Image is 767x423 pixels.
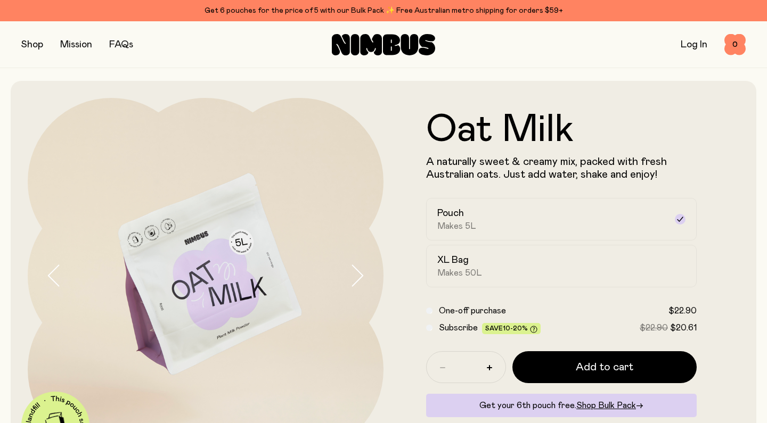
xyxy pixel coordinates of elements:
div: Get 6 pouches for the price of 5 with our Bulk Pack ✨ Free Australian metro shipping for orders $59+ [21,4,746,17]
h2: Pouch [437,207,464,220]
div: Get your 6th pouch free. [426,394,697,417]
span: Shop Bulk Pack [576,401,636,410]
a: Mission [60,40,92,49]
a: FAQs [109,40,133,49]
a: Shop Bulk Pack→ [576,401,643,410]
span: Subscribe [439,324,478,332]
span: Save [485,325,537,333]
a: Log In [681,40,707,49]
span: 10-20% [503,325,528,331]
p: A naturally sweet & creamy mix, packed with fresh Australian oats. Just add water, shake and enjoy! [426,155,697,181]
span: Add to cart [576,360,633,375]
h1: Oat Milk [426,111,697,149]
span: One-off purchase [439,306,506,315]
span: $22.90 [668,306,697,315]
span: $20.61 [670,324,697,332]
span: Makes 5L [437,221,476,231]
h2: XL Bag [437,254,469,267]
span: Makes 50L [437,268,482,278]
button: Add to cart [512,351,697,383]
button: 0 [724,34,746,55]
span: $22.90 [640,324,668,332]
